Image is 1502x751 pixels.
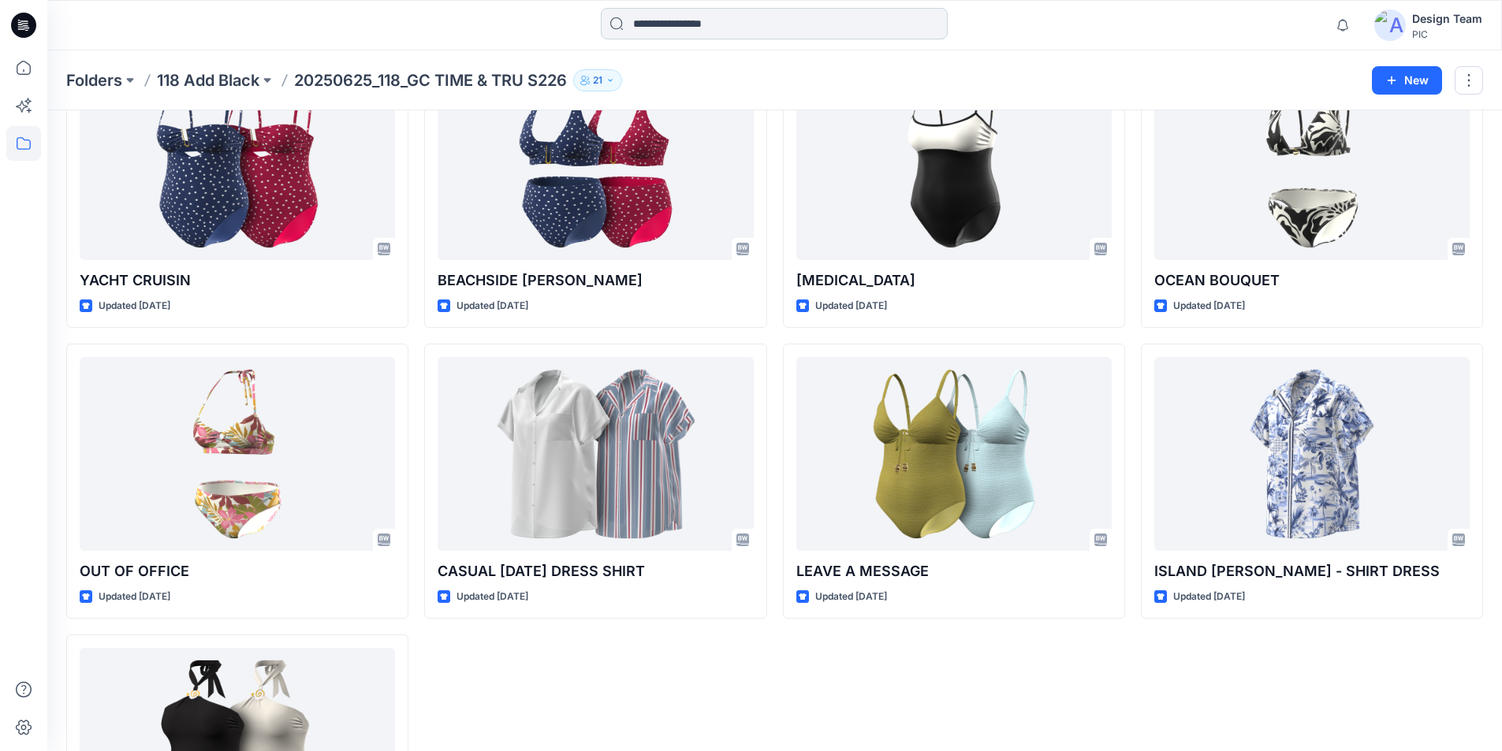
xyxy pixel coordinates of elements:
[1412,9,1482,28] div: Design Team
[815,589,887,605] p: Updated [DATE]
[796,357,1112,552] a: LEAVE A MESSAGE
[1372,66,1442,95] button: New
[457,298,528,314] p: Updated [DATE]
[157,69,259,91] a: 118 Add Black
[1412,28,1482,40] div: PIC
[80,65,395,260] a: YACHT CRUISIN
[1154,65,1470,260] a: OCEAN BOUQUET
[1173,298,1245,314] p: Updated [DATE]
[80,270,395,292] p: YACHT CRUISIN
[457,589,528,605] p: Updated [DATE]
[438,270,753,292] p: BEACHSIDE [PERSON_NAME]
[1173,589,1245,605] p: Updated [DATE]
[1154,560,1470,582] p: ISLAND [PERSON_NAME] - SHIRT DRESS
[815,298,887,314] p: Updated [DATE]
[796,270,1112,292] p: [MEDICAL_DATA]
[99,589,170,605] p: Updated [DATE]
[1154,270,1470,292] p: OCEAN BOUQUET
[438,560,753,582] p: CASUAL [DATE] DRESS SHIRT
[1154,357,1470,552] a: ISLAND HOPPER - SHIRT DRESS
[1374,9,1406,41] img: avatar
[438,357,753,552] a: CASUAL FRIDAY DRESS SHIRT
[80,357,395,552] a: OUT OF OFFICE
[294,69,567,91] p: 20250625_118_GC TIME & TRU S226
[438,65,753,260] a: BEACHSIDE BETTY
[573,69,622,91] button: 21
[796,560,1112,582] p: LEAVE A MESSAGE
[593,72,602,89] p: 21
[796,65,1112,260] a: MUSE
[80,560,395,582] p: OUT OF OFFICE
[99,298,170,314] p: Updated [DATE]
[66,69,122,91] a: Folders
